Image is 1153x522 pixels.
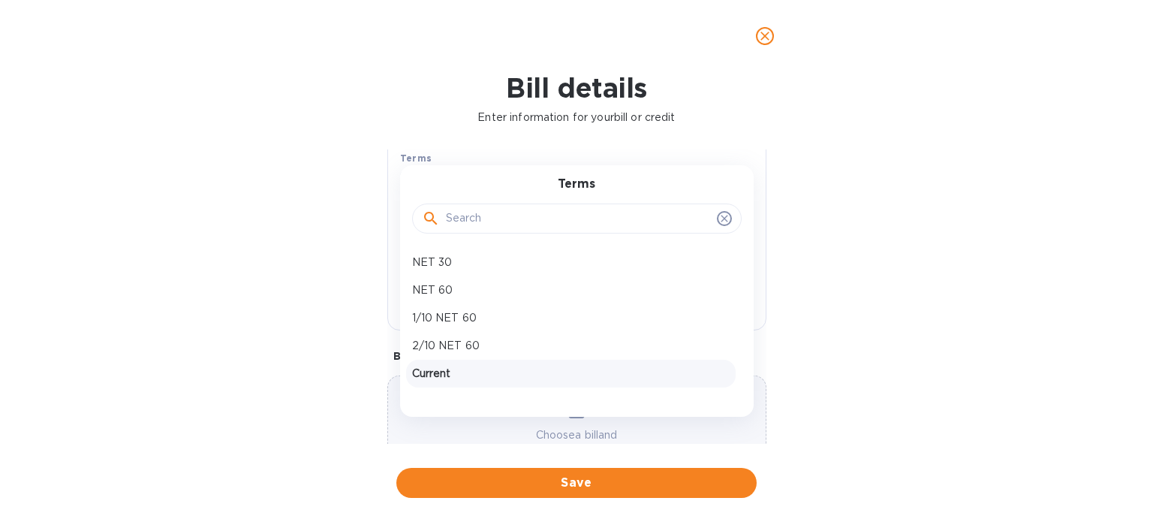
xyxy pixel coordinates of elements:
p: 2/10 NET 60 [412,338,730,354]
p: Current [412,366,730,382]
h1: Bill details [12,72,1141,104]
p: 1/10 NET 60 [412,310,730,326]
p: Bill image [393,349,760,364]
b: Terms [400,152,432,164]
p: NET 30 [412,255,730,270]
h3: Terms [558,177,595,192]
button: close [747,18,783,54]
input: Search [446,207,711,230]
span: Save [408,474,745,492]
p: NET 60 [412,282,730,298]
button: Save [396,468,757,498]
p: Enter information for your bill or credit [12,110,1141,125]
p: Choose a bill and drag it here [388,427,766,459]
p: Select terms [400,169,468,185]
